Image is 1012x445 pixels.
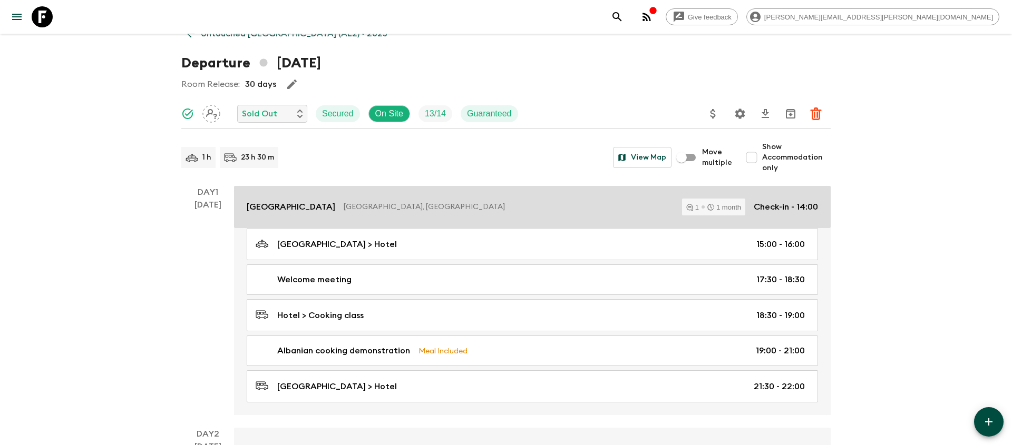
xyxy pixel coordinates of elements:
[242,107,277,120] p: Sold Out
[322,107,354,120] p: Secured
[805,103,826,124] button: Delete
[754,380,805,393] p: 21:30 - 22:00
[247,335,818,366] a: Albanian cooking demonstrationMeal Included19:00 - 21:00
[467,107,512,120] p: Guaranteed
[202,108,220,116] span: Assign pack leader
[277,238,397,251] p: [GEOGRAPHIC_DATA] > Hotel
[746,8,999,25] div: [PERSON_NAME][EMAIL_ADDRESS][PERSON_NAME][DOMAIN_NAME]
[425,107,446,120] p: 13 / 14
[419,345,468,357] p: Meal Included
[247,370,818,402] a: [GEOGRAPHIC_DATA] > Hotel21:30 - 22:00
[756,238,805,251] p: 15:00 - 16:00
[181,78,240,91] p: Room Release:
[758,13,999,21] span: [PERSON_NAME][EMAIL_ADDRESS][PERSON_NAME][DOMAIN_NAME]
[613,147,672,168] button: View Map
[247,201,335,213] p: [GEOGRAPHIC_DATA]
[755,103,776,124] button: Download CSV
[419,105,452,122] div: Trip Fill
[682,13,737,21] span: Give feedback
[368,105,410,122] div: On Site
[194,199,221,415] div: [DATE]
[181,23,393,44] a: Untouched [GEOGRAPHIC_DATA] (AL2) • 2025
[247,264,818,295] a: Welcome meeting17:30 - 18:30
[756,344,805,357] p: 19:00 - 21:00
[247,228,818,260] a: [GEOGRAPHIC_DATA] > Hotel15:00 - 16:00
[277,380,397,393] p: [GEOGRAPHIC_DATA] > Hotel
[245,78,276,91] p: 30 days
[666,8,738,25] a: Give feedback
[344,202,674,212] p: [GEOGRAPHIC_DATA], [GEOGRAPHIC_DATA]
[241,152,274,163] p: 23 h 30 m
[686,204,699,211] div: 1
[756,309,805,322] p: 18:30 - 19:00
[6,6,27,27] button: menu
[181,186,234,199] p: Day 1
[202,152,211,163] p: 1 h
[607,6,628,27] button: search adventures
[703,103,724,124] button: Update Price, Early Bird Discount and Costs
[780,103,801,124] button: Archive (Completed, Cancelled or Unsynced Departures only)
[234,186,831,228] a: [GEOGRAPHIC_DATA][GEOGRAPHIC_DATA], [GEOGRAPHIC_DATA]11 monthCheck-in - 14:00
[754,201,818,213] p: Check-in - 14:00
[756,273,805,286] p: 17:30 - 18:30
[729,103,751,124] button: Settings
[247,299,818,331] a: Hotel > Cooking class18:30 - 19:00
[277,273,352,286] p: Welcome meeting
[702,147,733,168] span: Move multiple
[181,53,321,74] h1: Departure [DATE]
[201,27,387,40] p: Untouched [GEOGRAPHIC_DATA] (AL2) • 2025
[277,344,410,357] p: Albanian cooking demonstration
[375,107,403,120] p: On Site
[277,309,364,322] p: Hotel > Cooking class
[762,142,831,173] span: Show Accommodation only
[707,204,741,211] div: 1 month
[181,428,234,440] p: Day 2
[316,105,360,122] div: Secured
[181,107,194,120] svg: Synced Successfully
